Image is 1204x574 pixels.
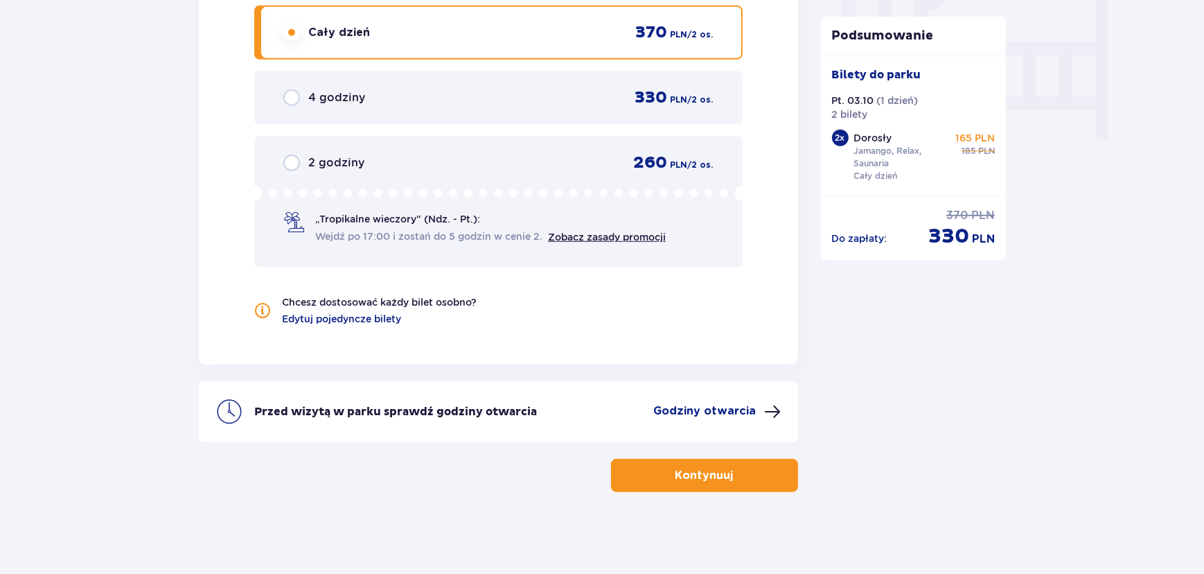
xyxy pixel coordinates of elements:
[215,398,243,426] img: clock icon
[308,90,365,105] p: 4 godziny
[854,170,898,182] p: Cały dzień
[675,468,734,483] p: Kontynuuj
[548,232,666,243] a: Zobacz zasady promocji
[832,94,874,107] p: Pt. 03.10
[308,25,370,40] p: Cały dzień
[315,212,480,226] p: „Tropikalne wieczory" (Ndz. - Pt.):
[877,94,919,107] p: ( 1 dzień )
[832,130,849,146] div: 2 x
[928,223,969,250] p: 330
[688,28,714,41] p: / 2 os.
[821,28,1007,44] p: Podsumowanie
[636,22,668,43] p: 370
[635,87,668,108] p: 330
[654,403,781,420] button: Godziny otwarcia
[308,155,364,171] p: 2 godziny
[611,459,798,492] button: Kontynuuj
[654,403,756,419] p: Godziny otwarcia
[978,145,995,157] p: PLN
[254,404,537,419] p: Przed wizytą w parku sprawdź godziny otwarcia
[971,208,995,223] p: PLN
[832,107,868,121] p: 2 bilety
[946,208,968,223] p: 370
[854,131,892,145] p: Dorosły
[315,229,542,243] span: Wejdź po 17:00 i zostań do 5 godzin w cenie 2.
[955,131,995,145] p: 165 PLN
[282,295,477,309] p: Chcesz dostosować każdy bilet osobno?
[634,153,668,173] p: 260
[832,232,887,245] p: Do zapłaty :
[671,28,688,41] p: PLN
[688,159,714,171] p: / 2 os.
[972,232,995,247] p: PLN
[854,145,950,170] p: Jamango, Relax, Saunaria
[671,159,688,171] p: PLN
[962,145,975,157] p: 185
[671,94,688,106] p: PLN
[688,94,714,106] p: / 2 os.
[282,312,401,326] a: Edytuj pojedyncze bilety
[832,67,921,82] p: Bilety do parku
